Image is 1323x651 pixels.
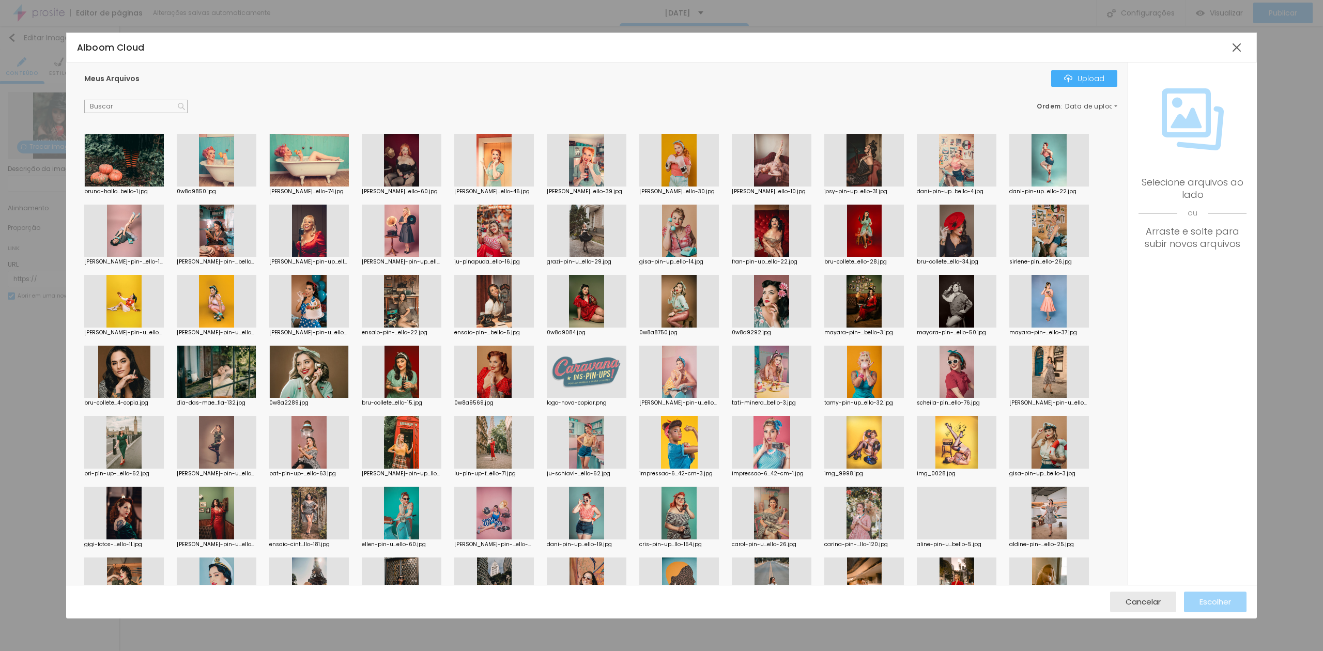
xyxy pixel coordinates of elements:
[84,100,188,113] input: Buscar
[1139,176,1247,250] div: Selecione arquivos ao lado Arraste e solte para subir novos arquivos
[1199,597,1231,606] span: Escolher
[917,542,996,547] div: aline-pin-u...bello-5.jpg
[84,542,164,547] div: gigi-fotos-...ello-11.jpg
[547,259,626,265] div: grazi-pin-u...ello-29.jpg
[362,189,441,194] div: [PERSON_NAME]...ello-60.jpg
[1051,70,1117,87] button: IconeUpload
[547,542,626,547] div: dani-pin-up...ello-19.jpg
[269,189,349,194] div: [PERSON_NAME]...ello-74.jpg
[362,400,441,406] div: bru-collete...ello-15.jpg
[1009,471,1089,476] div: gisa-pin-up...bello-3.jpg
[77,41,145,54] span: Alboom Cloud
[84,259,164,265] div: [PERSON_NAME]-pin-...ello-19.jpg
[1162,88,1224,150] img: Icone
[917,471,996,476] div: img_0028.jpg
[1126,597,1161,606] span: Cancelar
[84,73,140,84] span: Meus Arquivos
[269,471,349,476] div: pat-pin-up-...ello-63.jpg
[547,189,626,194] div: [PERSON_NAME]...ello-39.jpg
[269,330,349,335] div: [PERSON_NAME]-pin-u...ello-14.jpg
[732,189,811,194] div: [PERSON_NAME]...ello-10.jpg
[177,542,256,547] div: [PERSON_NAME]-pin-u...ello-34.jpg
[1064,74,1072,83] img: Icone
[824,400,904,406] div: tamy-pin-up...ello-32.jpg
[454,400,534,406] div: 0w8a9569.jpg
[362,330,441,335] div: ensaio-pin-...ello-22.jpg
[84,189,164,194] div: bruna-hallo...bello-1.jpg
[454,189,534,194] div: [PERSON_NAME]...ello-46.jpg
[824,189,904,194] div: josy-pin-up...ello-31.jpg
[1065,103,1119,110] span: Data de upload
[917,400,996,406] div: scheila-pin...ello-76.jpg
[732,471,811,476] div: impressao-6...42-cm-1.jpg
[1184,592,1247,612] button: Escolher
[454,330,534,335] div: ensaio-pin-...bello-5.jpg
[732,259,811,265] div: fran-pin-up...ello-22.jpg
[639,400,719,406] div: [PERSON_NAME]-pin-u...ello-40.jpg
[177,400,256,406] div: dia-das-mae...fia-132.jpg
[1009,330,1089,335] div: mayara-pin-...ello-37.jpg
[454,471,534,476] div: lu-pin-up-f...ello-71.jpg
[84,471,164,476] div: pri-pin-up-...ello-62.jpg
[177,471,256,476] div: [PERSON_NAME]-pin-u...ello-17.jpg
[917,330,996,335] div: mayara-pin-...ello-50.jpg
[1009,259,1089,265] div: sirlene-pin...ello-26.jpg
[824,259,904,265] div: bru-collete...ello-28.jpg
[639,189,719,194] div: [PERSON_NAME]...ello-30.jpg
[824,330,904,335] div: mayara-pin-...bello-3.jpg
[178,103,185,110] img: Icone
[1064,74,1104,83] div: Upload
[917,259,996,265] div: bru-collete...ello-34.jpg
[1037,102,1061,111] span: Ordem
[362,471,441,476] div: [PERSON_NAME]-pin-up...llo-150.jpg
[824,542,904,547] div: carina-pin-...llo-120.jpg
[177,259,256,265] div: [PERSON_NAME]-pin-...bello-7.jpg
[547,400,626,406] div: logo-nova-copiar.png
[547,330,626,335] div: 0w8a9084.jpg
[732,400,811,406] div: tati-minera...bello-3.jpg
[1009,542,1089,547] div: aldine-pin-...ello-25.jpg
[639,471,719,476] div: impressao-6...42-cm-3.jpg
[1139,201,1247,225] span: ou
[454,542,534,547] div: [PERSON_NAME]-pin-...ello-82.jpg
[639,542,719,547] div: cris-pin-up...llo-154.jpg
[362,259,441,265] div: [PERSON_NAME]-pin-up...ello-58.jpg
[547,471,626,476] div: ju-schiavi-...ello-62.jpg
[269,542,349,547] div: ensaio-cint...llo-181.jpg
[269,400,349,406] div: 0w8a2289.jpg
[84,400,164,406] div: bru-collete...4-copia.jpg
[824,471,904,476] div: img_9998.jpg
[639,259,719,265] div: gisa-pin-up...ello-14.jpg
[917,189,996,194] div: dani-pin-up...bello-4.jpg
[732,542,811,547] div: carol-pin-u...ello-26.jpg
[177,330,256,335] div: [PERSON_NAME]-pin-u...ello-32.jpg
[269,259,349,265] div: [PERSON_NAME]-pin-up...ello-43.jpg
[732,330,811,335] div: 0w8a9292.jpg
[1009,400,1089,406] div: [PERSON_NAME]-pin-u...ello-41.jpg
[1009,189,1089,194] div: dani-pin-up...ello-22.jpg
[362,542,441,547] div: ellen-pin-u...ello-60.jpg
[1037,103,1117,110] div: :
[177,189,256,194] div: 0w8a9850.jpg
[454,259,534,265] div: ju-pinapuda...ello-16.jpg
[639,330,719,335] div: 0w8a8750.jpg
[1110,592,1176,612] button: Cancelar
[84,330,164,335] div: [PERSON_NAME]-pin-u...ello-38.jpg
